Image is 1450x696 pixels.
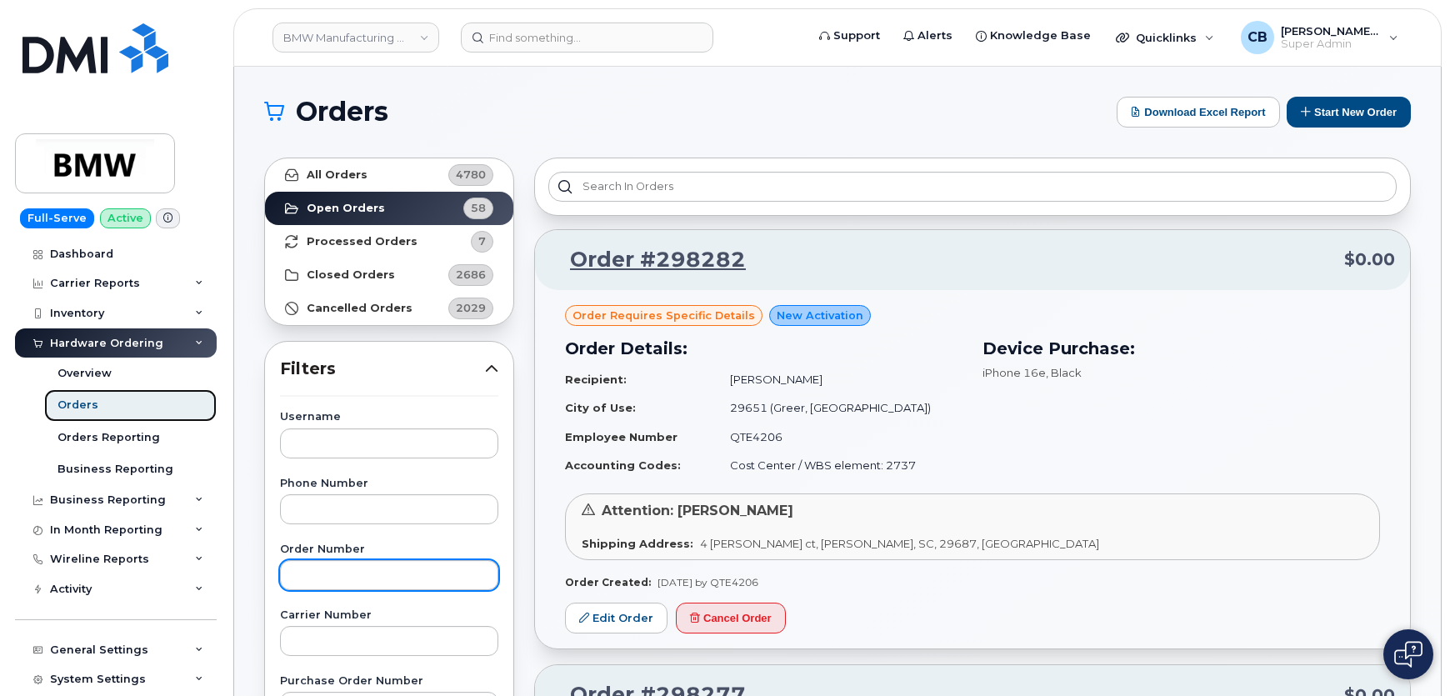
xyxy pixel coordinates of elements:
strong: All Orders [307,168,367,182]
span: Orders [296,99,388,124]
strong: Order Created: [565,576,651,588]
td: QTE4206 [715,423,962,452]
label: Username [280,412,498,423]
h3: Device Purchase: [982,336,1380,361]
span: , Black [1046,366,1082,379]
button: Download Excel Report [1117,97,1280,128]
strong: Shipping Address: [582,537,693,550]
span: iPhone 16e [982,366,1046,379]
span: 2029 [456,300,486,316]
a: Order #298282 [550,245,746,275]
a: All Orders4780 [265,158,513,192]
strong: Closed Orders [307,268,395,282]
label: Carrier Number [280,610,498,621]
strong: Cancelled Orders [307,302,412,315]
button: Cancel Order [676,603,786,633]
span: Order requires Specific details [572,308,755,323]
a: Open Orders58 [265,192,513,225]
strong: City of Use: [565,401,636,414]
strong: Accounting Codes: [565,458,681,472]
strong: Recipient: [565,373,627,386]
td: 29651 (Greer, [GEOGRAPHIC_DATA]) [715,393,962,423]
input: Search in orders [548,172,1397,202]
span: $0.00 [1344,248,1395,272]
td: Cost Center / WBS element: 2737 [715,451,962,480]
span: Attention: [PERSON_NAME] [602,503,793,518]
span: 7 [478,233,486,249]
label: Phone Number [280,478,498,489]
span: New Activation [777,308,863,323]
span: 58 [471,200,486,216]
strong: Employee Number [565,430,677,443]
a: Processed Orders7 [265,225,513,258]
strong: Processed Orders [307,235,417,248]
td: [PERSON_NAME] [715,365,962,394]
span: 2686 [456,267,486,283]
h3: Order Details: [565,336,962,361]
label: Purchase Order Number [280,676,498,687]
label: Order Number [280,544,498,555]
button: Start New Order [1287,97,1411,128]
a: Closed Orders2686 [265,258,513,292]
span: 4 [PERSON_NAME] ct, [PERSON_NAME], SC, 29687, [GEOGRAPHIC_DATA] [700,537,1099,550]
span: 4780 [456,167,486,183]
img: Open chat [1394,641,1422,668]
span: Filters [280,357,485,381]
span: [DATE] by QTE4206 [657,576,758,588]
a: Cancelled Orders2029 [265,292,513,325]
strong: Open Orders [307,202,385,215]
a: Edit Order [565,603,667,633]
